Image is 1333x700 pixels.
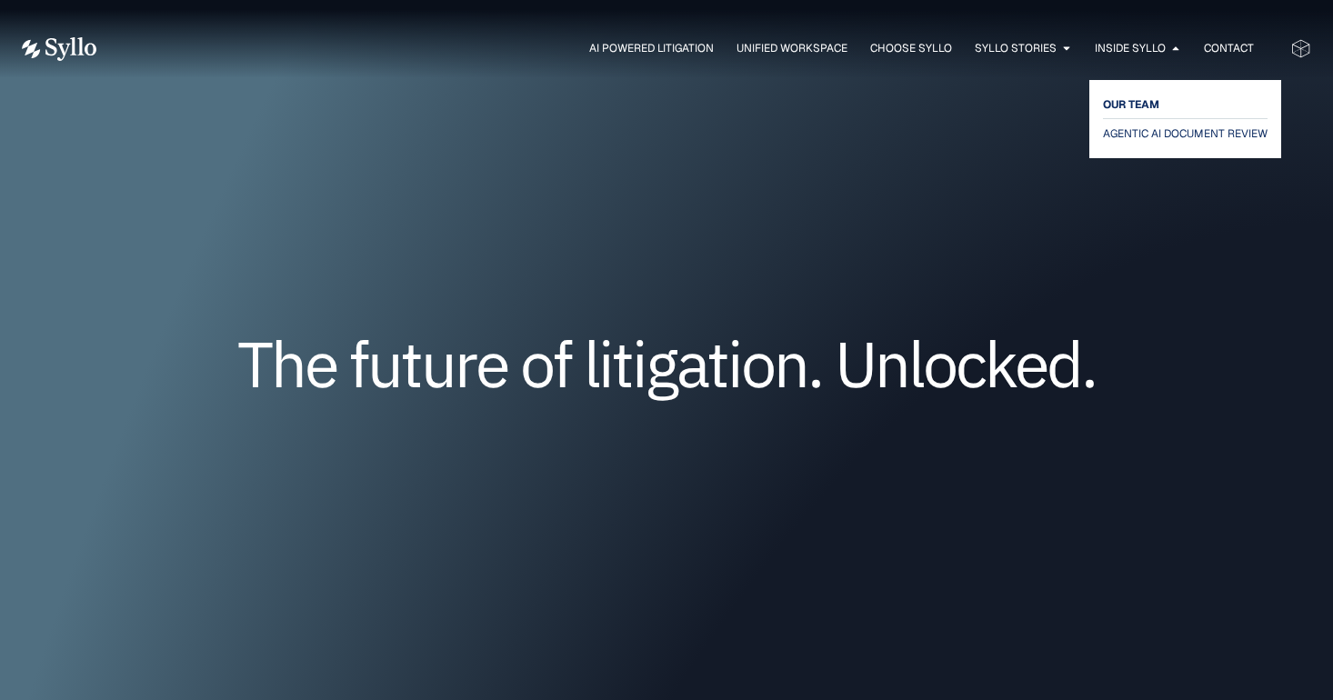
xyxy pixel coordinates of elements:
[1204,40,1254,56] a: Contact
[1103,123,1268,145] a: AGENTIC AI DOCUMENT REVIEW
[133,40,1254,57] div: Menu Toggle
[975,40,1057,56] a: Syllo Stories
[1103,94,1159,115] span: OUR TEAM
[1095,40,1166,56] a: Inside Syllo
[870,40,952,56] a: Choose Syllo
[589,40,714,56] a: AI Powered Litigation
[737,40,847,56] a: Unified Workspace
[22,37,96,61] img: Vector
[133,40,1254,57] nav: Menu
[1103,94,1268,115] a: OUR TEAM
[131,334,1202,394] h1: The future of litigation. Unlocked.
